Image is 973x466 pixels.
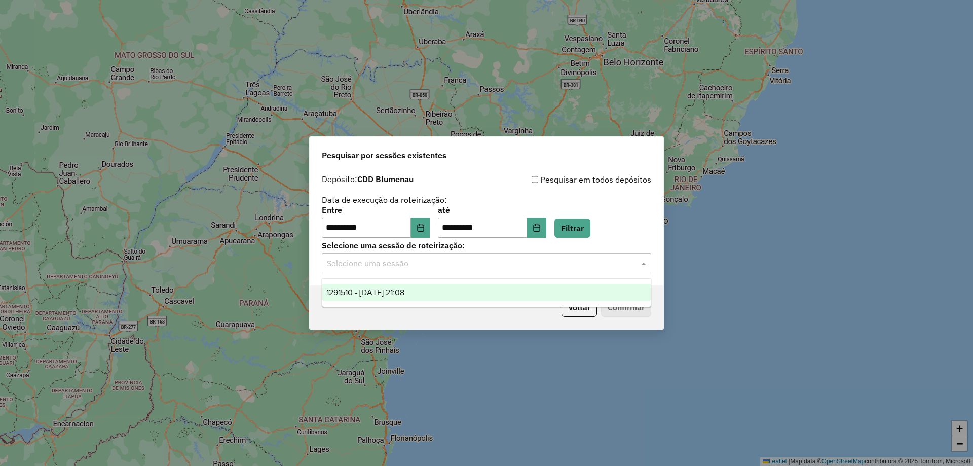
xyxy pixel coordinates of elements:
label: até [438,204,546,216]
button: Choose Date [527,218,546,238]
label: Data de execução da roteirização: [322,194,447,206]
strong: CDD Blumenau [357,174,414,184]
label: Depósito: [322,173,414,185]
span: Pesquisar por sessões existentes [322,149,446,161]
button: Choose Date [411,218,430,238]
ng-dropdown-panel: Options list [322,278,651,307]
span: 1291510 - [DATE] 21:08 [326,288,404,297]
button: Voltar [562,298,597,317]
button: Filtrar [554,219,590,238]
label: Selecione uma sessão de roteirização: [322,239,651,252]
div: Pesquisar em todos depósitos [486,173,651,186]
label: Entre [322,204,430,216]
